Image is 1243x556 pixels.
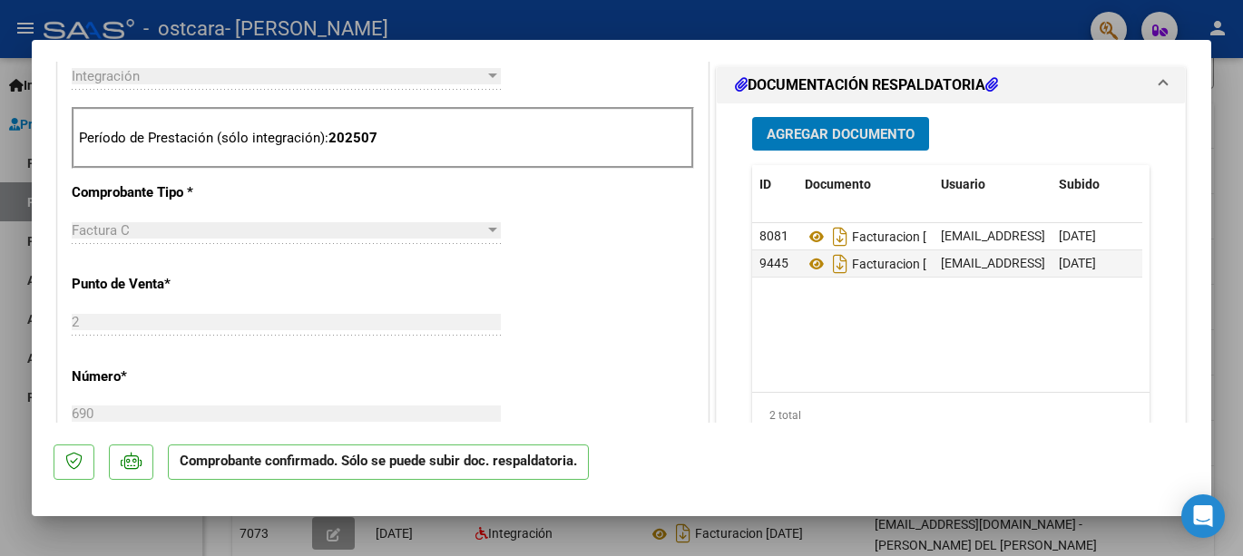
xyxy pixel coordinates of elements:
[168,444,589,480] p: Comprobante confirmado. Sólo se puede subir doc. respaldatoria.
[72,274,259,295] p: Punto de Venta
[79,128,687,149] p: Período de Prestación (sólo integración):
[759,256,788,270] span: 9445
[828,222,852,251] i: Descargar documento
[767,126,915,142] span: Agregar Documento
[328,130,377,146] strong: 202507
[1052,165,1142,204] datatable-header-cell: Subido
[72,68,140,84] span: Integración
[934,165,1052,204] datatable-header-cell: Usuario
[828,249,852,278] i: Descargar documento
[805,257,960,271] span: Facturacion [DATE]
[1059,177,1100,191] span: Subido
[735,74,998,96] h1: DOCUMENTACIÓN RESPALDATORIA
[72,366,259,387] p: Número
[798,165,934,204] datatable-header-cell: Documento
[1181,494,1225,538] div: Open Intercom Messenger
[805,177,871,191] span: Documento
[72,222,130,239] span: Factura C
[805,229,960,244] span: Facturacion [DATE]
[72,182,259,203] p: Comprobante Tipo *
[717,103,1185,480] div: DOCUMENTACIÓN RESPALDATORIA
[941,177,985,191] span: Usuario
[752,165,798,204] datatable-header-cell: ID
[1059,256,1096,270] span: [DATE]
[752,393,1150,438] div: 2 total
[717,67,1185,103] mat-expansion-panel-header: DOCUMENTACIÓN RESPALDATORIA
[752,117,929,151] button: Agregar Documento
[1059,229,1096,243] span: [DATE]
[759,177,771,191] span: ID
[759,229,788,243] span: 8081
